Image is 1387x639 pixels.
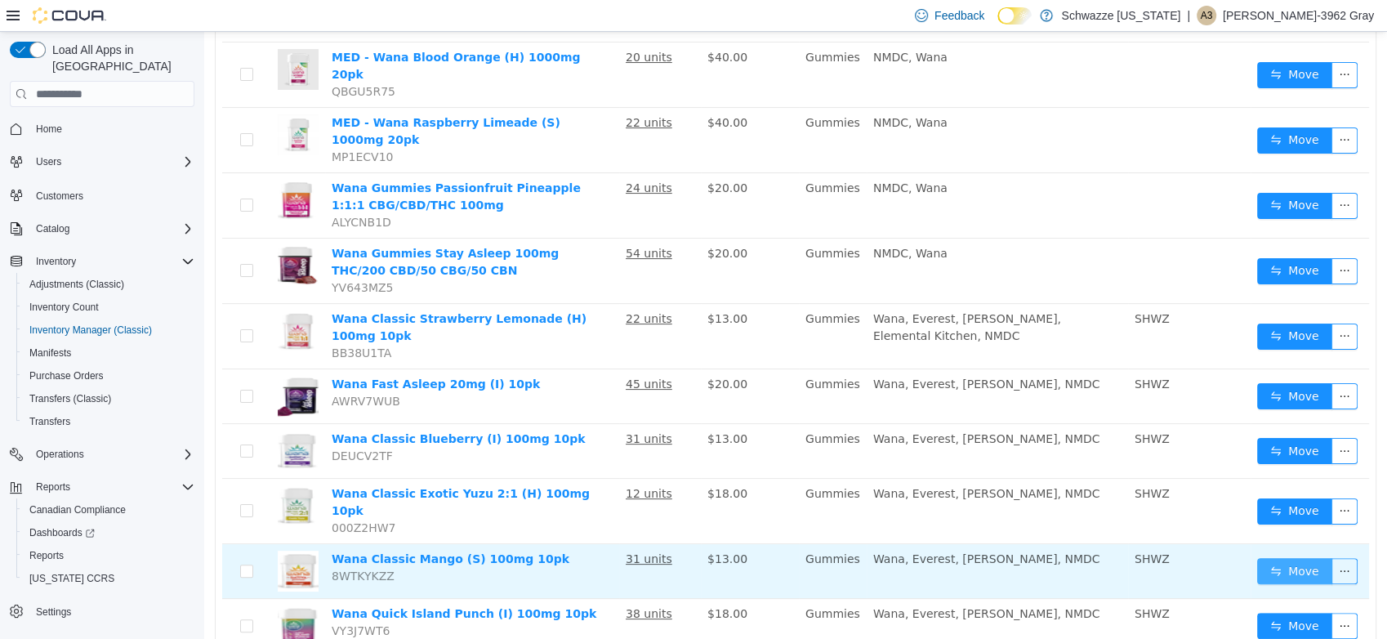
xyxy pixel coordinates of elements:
[29,119,69,139] a: Home
[503,215,543,228] span: $20.00
[1053,406,1128,432] button: icon: swapMove
[421,84,468,97] u: 22 units
[1223,6,1374,25] p: [PERSON_NAME]-3962 Gray
[127,19,377,49] a: MED - Wana Blood Orange (H) 1000mg 20pk
[1127,226,1153,252] button: icon: ellipsis
[3,150,201,173] button: Users
[1127,161,1153,187] button: icon: ellipsis
[16,319,201,342] button: Inventory Manager (Classic)
[1127,292,1153,318] button: icon: ellipsis
[595,141,662,207] td: Gummies
[503,521,543,534] span: $13.00
[934,7,984,24] span: Feedback
[503,575,543,588] span: $18.00
[29,477,77,497] button: Reports
[74,148,114,189] img: Wana Gummies Passionfruit Pineapple 1:1:1 CBG/CBD/THC 100mg hero shot
[29,572,114,585] span: [US_STATE] CCRS
[3,117,201,141] button: Home
[669,455,896,468] span: Wana, Everest, [PERSON_NAME], NMDC
[1061,6,1180,25] p: Schwazze [US_STATE]
[16,498,201,521] button: Canadian Compliance
[29,602,78,622] a: Settings
[29,549,64,562] span: Reports
[127,400,381,413] a: Wana Classic Blueberry (I) 100mg 10pk
[503,84,543,97] span: $40.00
[23,546,70,565] a: Reports
[29,415,70,428] span: Transfers
[29,118,194,139] span: Home
[595,272,662,337] td: Gummies
[1053,161,1128,187] button: icon: swapMove
[29,346,71,360] span: Manifests
[29,185,194,205] span: Customers
[16,364,201,387] button: Purchase Orders
[595,392,662,447] td: Gummies
[36,222,69,235] span: Catalog
[503,19,543,32] span: $40.00
[23,366,110,386] a: Purchase Orders
[33,7,106,24] img: Cova
[595,447,662,512] td: Gummies
[1053,581,1128,607] button: icon: swapMove
[23,523,101,543] a: Dashboards
[16,387,201,410] button: Transfers (Classic)
[1053,292,1128,318] button: icon: swapMove
[669,19,743,32] span: NMDC, Wana
[23,275,131,294] a: Adjustments (Classic)
[16,342,201,364] button: Manifests
[1053,30,1128,56] button: icon: swapMove
[669,84,743,97] span: NMDC, Wana
[930,400,966,413] span: SHWZ
[127,455,386,485] a: Wana Classic Exotic Yuzu 2:1 (H) 100mg 10pk
[421,19,468,32] u: 20 units
[503,400,543,413] span: $13.00
[669,575,896,588] span: Wana, Everest, [PERSON_NAME], NMDC
[127,521,365,534] a: Wana Classic Mango (S) 100mg 10pk
[29,503,126,516] span: Canadian Compliance
[1127,581,1153,607] button: icon: ellipsis
[503,455,543,468] span: $18.00
[74,454,114,494] img: Wana Classic Exotic Yuzu 2:1 (H) 100mg 10pk hero shot
[23,412,77,431] a: Transfers
[930,346,966,359] span: SHWZ
[23,389,194,409] span: Transfers (Classic)
[503,150,543,163] span: $20.00
[1197,6,1216,25] div: Alfred-3962 Gray
[29,477,194,497] span: Reports
[127,592,185,605] span: VY3J7WT6
[1053,351,1128,378] button: icon: swapMove
[29,252,194,271] span: Inventory
[74,83,114,123] img: MED - Wana Raspberry Limeade (S) 1000mg 20pk hero shot
[36,155,61,168] span: Users
[36,255,76,268] span: Inventory
[127,249,189,262] span: YV643MZ5
[1127,30,1153,56] button: icon: ellipsis
[3,443,201,466] button: Operations
[1127,526,1153,552] button: icon: ellipsis
[997,7,1032,25] input: Dark Mode
[1200,6,1212,25] span: A3
[23,500,194,520] span: Canadian Compliance
[23,569,194,588] span: Washington CCRS
[421,521,468,534] u: 31 units
[23,275,194,294] span: Adjustments (Classic)
[29,219,194,239] span: Catalog
[930,575,966,588] span: SHWZ
[23,546,194,565] span: Reports
[127,215,355,245] a: Wana Gummies Stay Asleep 100mg THC/200 CBD/50 CBG/50 CBN
[29,219,76,239] button: Catalog
[23,343,194,363] span: Manifests
[23,389,118,409] a: Transfers (Classic)
[23,412,194,431] span: Transfers
[421,215,468,228] u: 54 units
[74,399,114,440] img: Wana Classic Blueberry (I) 100mg 10pk hero shot
[29,301,99,314] span: Inventory Count
[29,369,104,382] span: Purchase Orders
[127,346,336,359] a: Wana Fast Asleep 20mg (I) 10pk
[1127,467,1153,493] button: icon: ellipsis
[23,569,121,588] a: [US_STATE] CCRS
[29,152,68,172] button: Users
[23,366,194,386] span: Purchase Orders
[421,400,468,413] u: 31 units
[503,280,543,293] span: $13.00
